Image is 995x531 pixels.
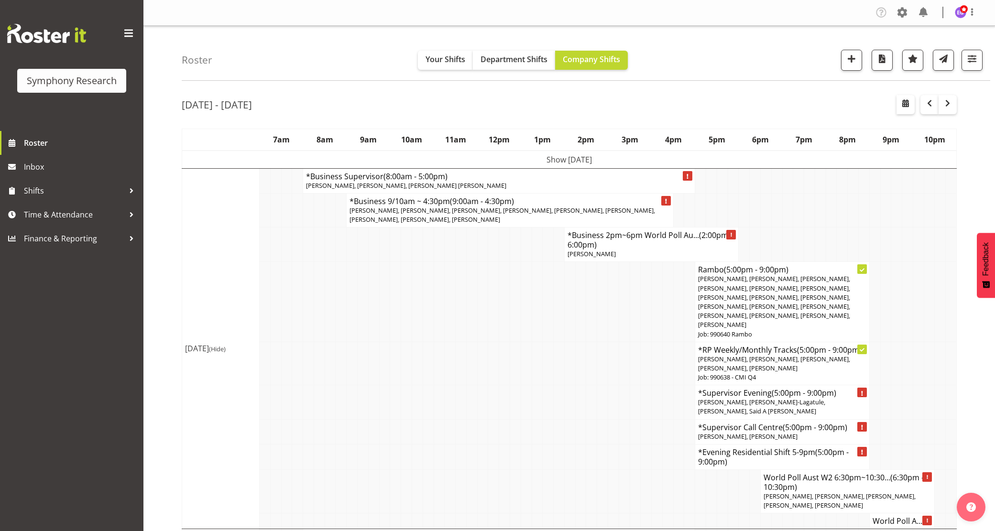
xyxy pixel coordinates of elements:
[695,129,739,151] th: 5pm
[350,206,655,224] span: [PERSON_NAME], [PERSON_NAME], [PERSON_NAME], [PERSON_NAME], [PERSON_NAME], [PERSON_NAME], [PERSON...
[977,233,995,298] button: Feedback - Show survey
[902,50,923,71] button: Highlight an important date within the roster.
[568,249,616,258] span: [PERSON_NAME]
[698,432,798,441] span: [PERSON_NAME], [PERSON_NAME]
[764,492,916,509] span: [PERSON_NAME], [PERSON_NAME], [PERSON_NAME], [PERSON_NAME], [PERSON_NAME]
[872,50,893,71] button: Download a PDF of the roster according to the set date range.
[652,129,695,151] th: 4pm
[24,160,139,174] span: Inbox
[698,398,825,415] span: [PERSON_NAME], [PERSON_NAME]-Lagatule, [PERSON_NAME], Said A [PERSON_NAME]
[782,129,826,151] th: 7pm
[698,447,849,467] span: (5:00pm - 9:00pm)
[182,151,957,169] td: Show [DATE]
[955,7,966,18] img: emma-gannaway277.jpg
[209,345,226,353] span: (Hide)
[783,422,847,433] span: (5:00pm - 9:00pm)
[383,171,448,182] span: (8:00am - 5:00pm)
[841,50,862,71] button: Add a new shift
[306,172,692,181] h4: *Business Supervisor
[7,24,86,43] img: Rosterit website logo
[418,51,473,70] button: Your Shifts
[698,345,866,355] h4: *RP Weekly/Monthly Tracks
[764,472,924,492] span: (6:30pm - 10:30pm)
[182,168,260,529] td: [DATE]
[477,129,521,151] th: 12pm
[182,54,212,65] h4: Roster
[982,242,990,276] span: Feedback
[350,196,670,206] h4: *Business 9/10am ~ 4:30pm
[390,129,434,151] th: 10am
[797,345,862,355] span: (5:00pm - 9:00pm)
[698,373,866,382] p: Job: 990638 - CMI Q4
[182,98,252,111] h2: [DATE] - [DATE]
[306,181,506,190] span: [PERSON_NAME], [PERSON_NAME], [PERSON_NAME] [PERSON_NAME]
[27,74,117,88] div: Symphony Research
[739,129,782,151] th: 6pm
[913,129,956,151] th: 10pm
[260,129,303,151] th: 7am
[724,264,788,275] span: (5:00pm - 9:00pm)
[772,388,836,398] span: (5:00pm - 9:00pm)
[434,129,477,151] th: 11am
[521,129,564,151] th: 1pm
[966,502,976,512] img: help-xxl-2.png
[24,184,124,198] span: Shifts
[24,207,124,222] span: Time & Attendance
[897,95,915,114] button: Select a specific date within the roster.
[450,196,514,206] span: (9:00am - 4:30pm)
[564,129,608,151] th: 2pm
[764,473,932,492] h4: World Poll Aust W2 6:30pm~10:30...
[426,54,465,65] span: Your Shifts
[698,355,850,372] span: [PERSON_NAME], [PERSON_NAME], [PERSON_NAME], [PERSON_NAME], [PERSON_NAME]
[826,129,869,151] th: 8pm
[698,274,850,329] span: [PERSON_NAME], [PERSON_NAME], [PERSON_NAME], [PERSON_NAME], [PERSON_NAME], [PERSON_NAME], [PERSON...
[698,265,866,274] h4: Rambo
[962,50,983,71] button: Filter Shifts
[698,447,866,466] h4: *Evening Residential Shift 5-9pm
[568,230,733,250] span: (2:00pm - 6:00pm)
[869,129,913,151] th: 9pm
[698,388,866,398] h4: *Supervisor Evening
[481,54,547,65] span: Department Shifts
[563,54,620,65] span: Company Shifts
[608,129,652,151] th: 3pm
[24,231,124,246] span: Finance & Reporting
[347,129,390,151] th: 9am
[698,330,866,339] p: Job: 990640 Rambo
[568,230,736,249] h4: *Business 2pm~6pm World Poll Au...
[698,423,866,432] h4: *Supervisor Call Centre
[24,136,139,150] span: Roster
[303,129,347,151] th: 8am
[555,51,628,70] button: Company Shifts
[933,50,954,71] button: Send a list of all shifts for the selected filtered period to all rostered employees.
[873,516,932,526] h4: World Poll A...
[473,51,555,70] button: Department Shifts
